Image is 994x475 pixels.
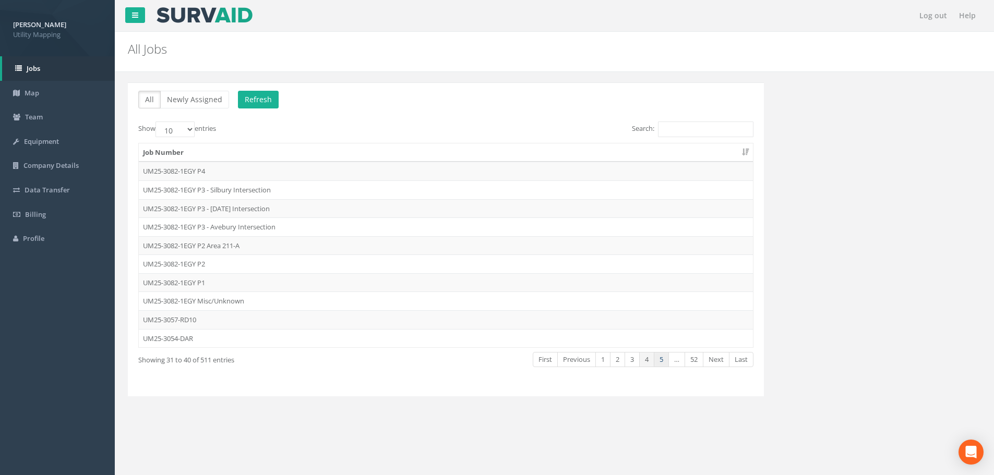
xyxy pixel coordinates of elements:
span: Billing [25,210,46,219]
label: Search: [632,121,753,137]
td: UM25-3082-1EGY P3 - [DATE] Intersection [139,199,753,218]
h2: All Jobs [128,42,836,56]
td: UM25-3082-1EGY P3 - Avebury Intersection [139,217,753,236]
a: Previous [557,352,596,367]
label: Show entries [138,121,216,137]
select: Showentries [155,121,195,137]
span: Company Details [23,161,79,170]
td: UM25-3082-1EGY Misc/Unknown [139,291,753,310]
a: … [668,352,685,367]
span: Profile [23,234,44,243]
td: UM25-3082-1EGY P3 - Silbury Intersection [139,180,753,199]
a: First [533,352,558,367]
a: 2 [610,352,625,367]
span: Map [25,88,39,98]
a: 5 [654,352,669,367]
a: 4 [639,352,654,367]
a: 3 [625,352,640,367]
div: Open Intercom Messenger [959,440,984,465]
strong: [PERSON_NAME] [13,20,66,29]
div: Showing 31 to 40 of 511 entries [138,351,386,365]
input: Search: [658,121,753,137]
a: [PERSON_NAME] Utility Mapping [13,17,102,39]
td: UM25-3082-1EGY P2 Area 211-A [139,236,753,255]
td: UM25-3054-DAR [139,329,753,348]
a: 1 [595,352,610,367]
a: Jobs [2,56,115,81]
th: Job Number: activate to sort column ascending [139,143,753,162]
span: Utility Mapping [13,30,102,40]
button: Newly Assigned [160,91,229,108]
td: UM25-3082-1EGY P1 [139,273,753,292]
td: UM25-3082-1EGY P4 [139,162,753,180]
a: 52 [685,352,703,367]
td: UM25-3057-RD10 [139,310,753,329]
a: Next [703,352,729,367]
button: All [138,91,161,108]
span: Equipment [24,137,59,146]
span: Data Transfer [25,185,70,194]
span: Jobs [27,64,40,73]
a: Last [729,352,753,367]
td: UM25-3082-1EGY P2 [139,254,753,273]
button: Refresh [238,91,279,108]
span: Team [25,112,43,121]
